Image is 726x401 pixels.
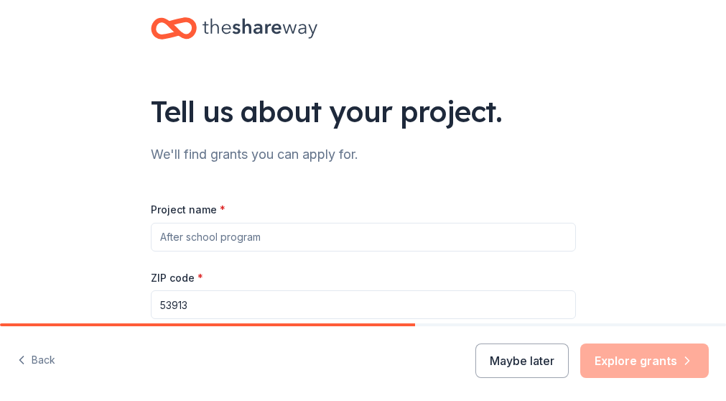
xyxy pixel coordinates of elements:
div: We'll find grants you can apply for. [151,143,576,166]
input: 12345 (U.S. only) [151,290,576,319]
input: After school program [151,223,576,252]
label: ZIP code [151,271,203,285]
label: Project name [151,203,225,217]
div: Tell us about your project. [151,91,576,132]
button: Back [17,346,55,376]
button: Maybe later [475,344,569,378]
